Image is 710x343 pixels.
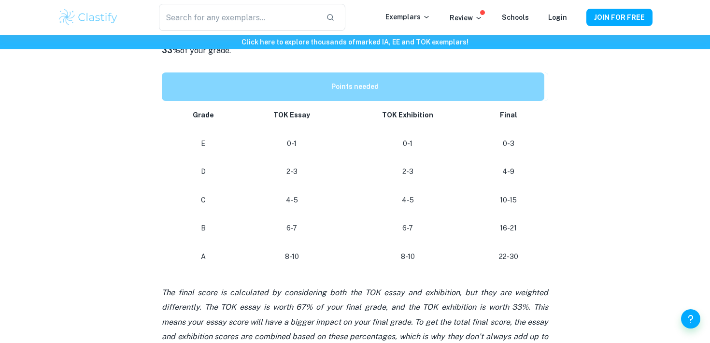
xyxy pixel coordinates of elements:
[173,194,233,207] p: C
[481,137,537,150] p: 0-3
[481,165,537,178] p: 4-9
[162,29,548,72] p: The TOK assessment consists of a of your grade and a of your grade.
[481,194,537,207] p: 10-15
[193,111,214,119] strong: Grade
[173,137,233,150] p: E
[502,14,529,21] a: Schools
[159,4,318,31] input: Search for any exemplars...
[351,194,465,207] p: 4-5
[351,222,465,235] p: 6-7
[2,37,708,47] h6: Click here to explore thousands of marked IA, EE and TOK exemplars !
[249,137,335,150] p: 0-1
[382,111,433,119] strong: TOK Exhibition
[173,165,233,178] p: D
[173,80,537,93] p: Points needed
[249,165,335,178] p: 2-3
[351,165,465,178] p: 2-3
[385,12,430,22] p: Exemplars
[162,31,548,55] strong: TOK exhibition weighs 33%
[351,250,465,263] p: 8-10
[481,222,537,235] p: 16-21
[548,14,567,21] a: Login
[351,137,465,150] p: 0-1
[586,9,653,26] button: JOIN FOR FREE
[57,8,119,27] img: Clastify logo
[450,13,483,23] p: Review
[681,309,700,329] button: Help and Feedback
[249,222,335,235] p: 6-7
[249,250,335,263] p: 8-10
[273,111,310,119] strong: TOK Essay
[481,250,537,263] p: 22-30
[173,222,233,235] p: B
[173,250,233,263] p: A
[500,111,517,119] strong: Final
[249,194,335,207] p: 4-5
